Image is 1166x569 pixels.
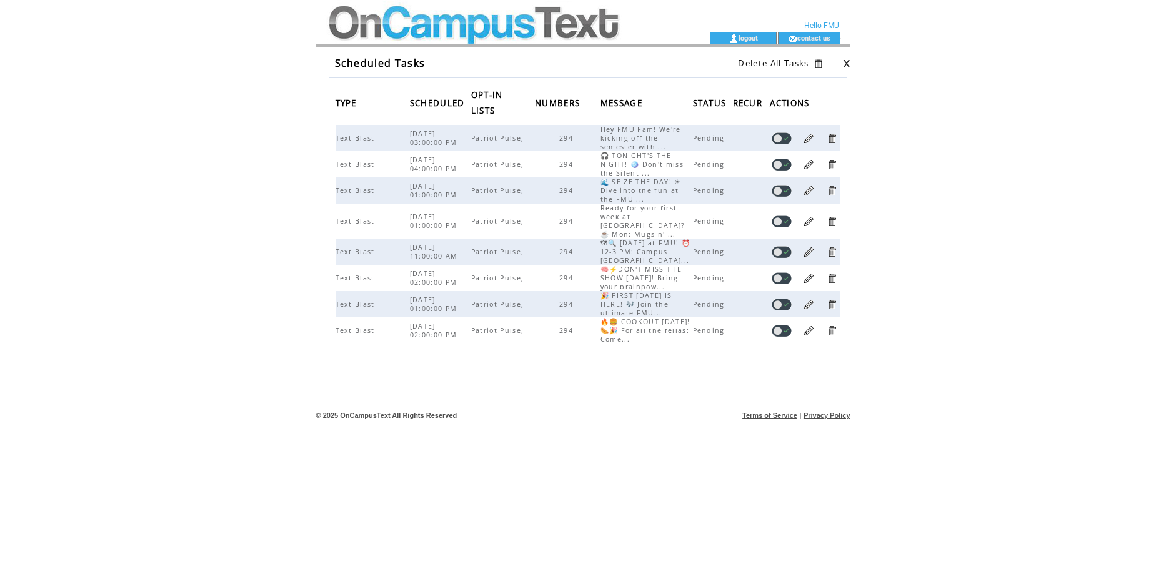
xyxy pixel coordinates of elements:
a: Delete Task [826,215,838,227]
span: Hello FMU [804,21,839,30]
span: 294 [559,186,576,195]
span: NUMBERS [535,94,583,115]
span: Text Blast [336,217,378,225]
a: Disable task [772,132,792,144]
a: Delete Task [826,159,838,171]
span: 294 [559,326,576,335]
a: Edit Task [803,246,815,258]
span: 🧠⚡DON'T MISS THE SHOW [DATE]! Bring your brainpow... [600,265,682,291]
span: [DATE] 01:00:00 PM [410,295,461,313]
span: 🔥🍔 COOKOUT [DATE]! 🌭🎉 For all the fellas: Come... [600,317,690,344]
span: ACTIONS [770,94,812,115]
a: Terms of Service [742,412,797,419]
a: OPT-IN LISTS [471,91,503,114]
span: Pending [693,326,728,335]
a: contact us [797,34,830,42]
span: 294 [559,134,576,142]
span: © 2025 OnCampusText All Rights Reserved [316,412,457,419]
span: Scheduled Tasks [335,56,426,70]
span: 294 [559,300,576,309]
span: Patriot Pulse, [471,160,527,169]
a: Disable task [772,159,792,171]
span: [DATE] 04:00:00 PM [410,156,461,173]
span: Text Blast [336,160,378,169]
span: Pending [693,134,728,142]
a: Privacy Policy [804,412,850,419]
span: RECUR [733,94,766,115]
span: Hey FMU Fam! We're kicking off the semester with ... [600,125,681,151]
a: Edit Task [803,272,815,284]
span: 294 [559,160,576,169]
span: Text Blast [336,247,378,256]
a: Edit Task [803,132,815,144]
span: Pending [693,247,728,256]
a: Disable task [772,272,792,284]
a: Delete Task [826,272,838,284]
span: STATUS [693,94,730,115]
span: [DATE] 02:00:00 PM [410,269,461,287]
span: OPT-IN LISTS [471,86,503,122]
a: Disable task [772,246,792,258]
span: Pending [693,300,728,309]
span: Pending [693,274,728,282]
span: SCHEDULED [410,94,468,115]
span: Patriot Pulse, [471,274,527,282]
a: Delete Task [826,325,838,337]
span: Ready for your first week at [GEOGRAPHIC_DATA]? ☕ Mon: Mugs n' ... [600,204,685,239]
a: Disable task [772,299,792,310]
span: | [799,412,801,419]
a: Edit Task [803,159,815,171]
span: [DATE] 02:00:00 PM [410,322,461,339]
a: Disable task [772,215,792,227]
span: MESSAGE [600,94,645,115]
a: STATUS [693,99,730,106]
span: 🌊 SEIZE THE DAY! ☀ Dive into the fun at the FMU ... [600,177,682,204]
span: Pending [693,160,728,169]
a: Edit Task [803,299,815,310]
span: [DATE] 11:00:00 AM [410,243,461,260]
a: Edit Task [803,185,815,197]
a: Edit Task [803,325,815,337]
a: Delete Task [826,132,838,144]
a: Delete All Tasks [738,57,809,69]
span: Text Blast [336,274,378,282]
span: Patriot Pulse, [471,186,527,195]
a: logout [739,34,758,42]
span: 🎉 FIRST [DATE] IS HERE! 🎶 Join the ultimate FMU... [600,291,672,317]
a: MESSAGE [600,99,645,106]
span: Text Blast [336,186,378,195]
span: 294 [559,217,576,225]
a: Disable task [772,185,792,197]
span: Patriot Pulse, [471,326,527,335]
a: Delete Task [826,185,838,197]
img: account_icon.gif [729,34,739,44]
span: [DATE] 01:00:00 PM [410,182,461,199]
a: SCHEDULED [410,99,468,106]
img: contact_us_icon.gif [788,34,797,44]
span: Patriot Pulse, [471,247,527,256]
a: RECUR [733,99,766,106]
span: Pending [693,217,728,225]
span: Text Blast [336,300,378,309]
span: Patriot Pulse, [471,300,527,309]
a: TYPE [336,99,360,106]
span: 🗺🔍 [DATE] at FMU! ⏰ 12-3 PM: Campus [GEOGRAPHIC_DATA]... [600,239,693,265]
a: Delete Task [826,246,838,258]
span: Text Blast [336,326,378,335]
span: 294 [559,247,576,256]
a: NUMBERS [535,99,583,106]
span: 294 [559,274,576,282]
span: Pending [693,186,728,195]
span: Text Blast [336,134,378,142]
a: Edit Task [803,215,815,227]
span: [DATE] 03:00:00 PM [410,129,461,147]
span: TYPE [336,94,360,115]
a: Disable task [772,325,792,337]
a: Delete Task [826,299,838,310]
span: 🎧 TONIGHT'S THE NIGHT! 🪩 Don't miss the Silent ... [600,151,684,177]
span: [DATE] 01:00:00 PM [410,212,461,230]
span: Patriot Pulse, [471,134,527,142]
span: Patriot Pulse, [471,217,527,225]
